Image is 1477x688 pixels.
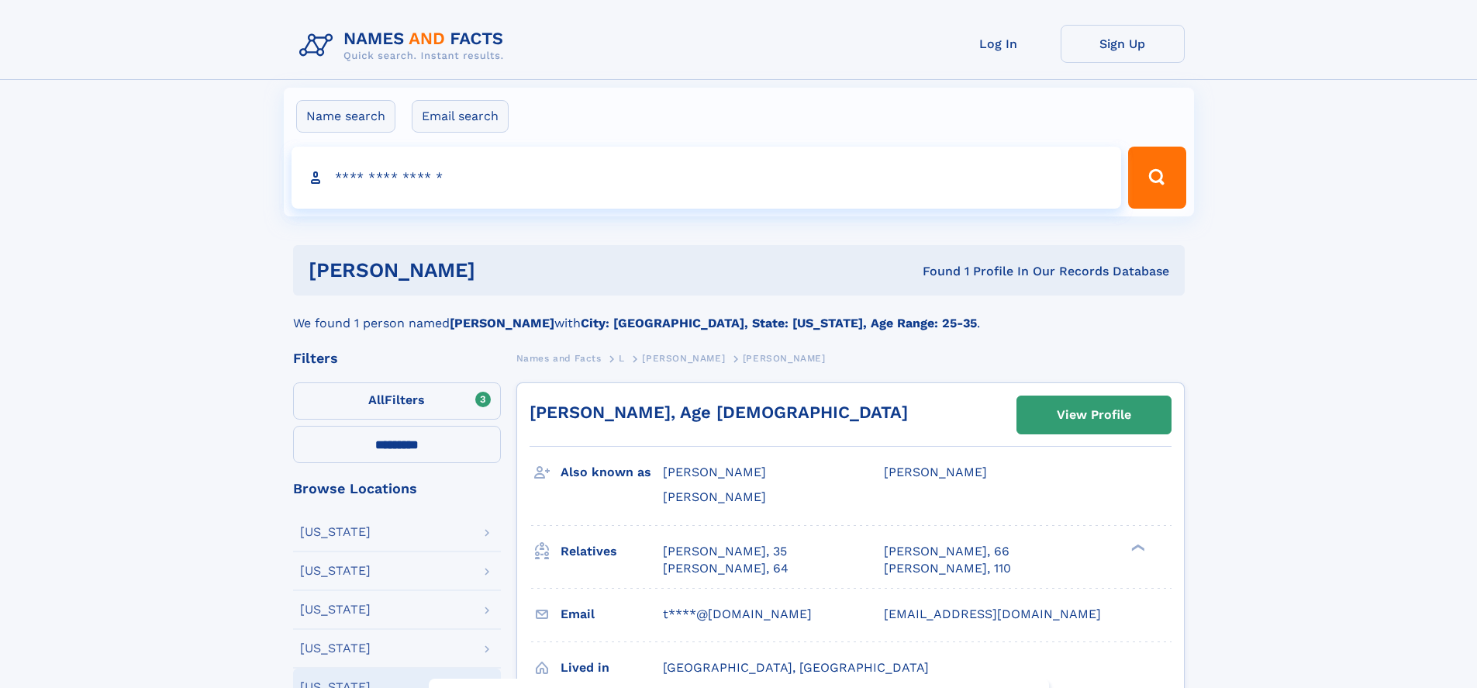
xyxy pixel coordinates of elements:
a: [PERSON_NAME], 110 [884,560,1011,577]
a: [PERSON_NAME], 66 [884,543,1009,560]
h3: Relatives [561,538,663,565]
a: L [619,348,625,368]
span: [PERSON_NAME] [743,353,826,364]
button: Search Button [1128,147,1185,209]
div: [US_STATE] [300,642,371,655]
a: [PERSON_NAME], 64 [663,560,789,577]
h1: [PERSON_NAME] [309,261,699,280]
h3: Email [561,601,663,627]
h3: Lived in [561,655,663,681]
div: [US_STATE] [300,603,371,616]
input: search input [292,147,1122,209]
span: L [619,353,625,364]
a: [PERSON_NAME], 35 [663,543,787,560]
div: Filters [293,351,501,365]
h3: Also known as [561,459,663,486]
div: [US_STATE] [300,565,371,577]
a: Sign Up [1061,25,1185,63]
a: [PERSON_NAME] [642,348,725,368]
a: View Profile [1017,396,1171,434]
span: All [368,392,385,407]
img: Logo Names and Facts [293,25,516,67]
a: [PERSON_NAME], Age [DEMOGRAPHIC_DATA] [530,403,908,422]
div: We found 1 person named with . [293,296,1185,333]
b: City: [GEOGRAPHIC_DATA], State: [US_STATE], Age Range: 25-35 [581,316,977,330]
div: View Profile [1057,397,1131,433]
a: Log In [937,25,1061,63]
label: Name search [296,100,395,133]
div: [US_STATE] [300,526,371,538]
span: [PERSON_NAME] [884,465,987,479]
span: [PERSON_NAME] [663,465,766,479]
div: Found 1 Profile In Our Records Database [699,263,1169,280]
b: [PERSON_NAME] [450,316,554,330]
span: [PERSON_NAME] [663,489,766,504]
a: Names and Facts [516,348,602,368]
div: ❯ [1127,542,1146,552]
span: [EMAIL_ADDRESS][DOMAIN_NAME] [884,607,1101,621]
div: Browse Locations [293,482,501,496]
label: Filters [293,382,501,420]
span: [GEOGRAPHIC_DATA], [GEOGRAPHIC_DATA] [663,660,929,675]
span: [PERSON_NAME] [642,353,725,364]
label: Email search [412,100,509,133]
